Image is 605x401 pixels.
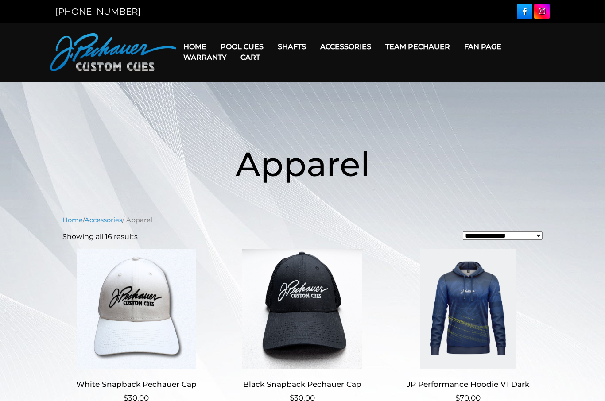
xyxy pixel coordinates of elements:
[463,231,543,240] select: Shop order
[213,35,271,58] a: Pool Cues
[236,143,370,185] span: Apparel
[55,6,140,17] a: [PHONE_NUMBER]
[62,376,210,392] h2: White Snapback Pechauer Cap
[62,231,138,242] p: Showing all 16 results
[378,35,457,58] a: Team Pechauer
[457,35,508,58] a: Fan Page
[85,216,122,224] a: Accessories
[394,249,542,369] img: JP Performance Hoodie V1 Dark
[176,35,213,58] a: Home
[62,215,543,225] nav: Breadcrumb
[229,376,376,392] h2: Black Snapback Pechauer Cap
[271,35,313,58] a: Shafts
[229,249,376,369] img: Black Snapback Pechauer Cap
[313,35,378,58] a: Accessories
[176,46,233,69] a: Warranty
[50,33,176,71] img: Pechauer Custom Cues
[62,216,83,224] a: Home
[233,46,267,69] a: Cart
[62,249,210,369] img: White Snapback Pechauer Cap
[394,376,542,392] h2: JP Performance Hoodie V1 Dark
